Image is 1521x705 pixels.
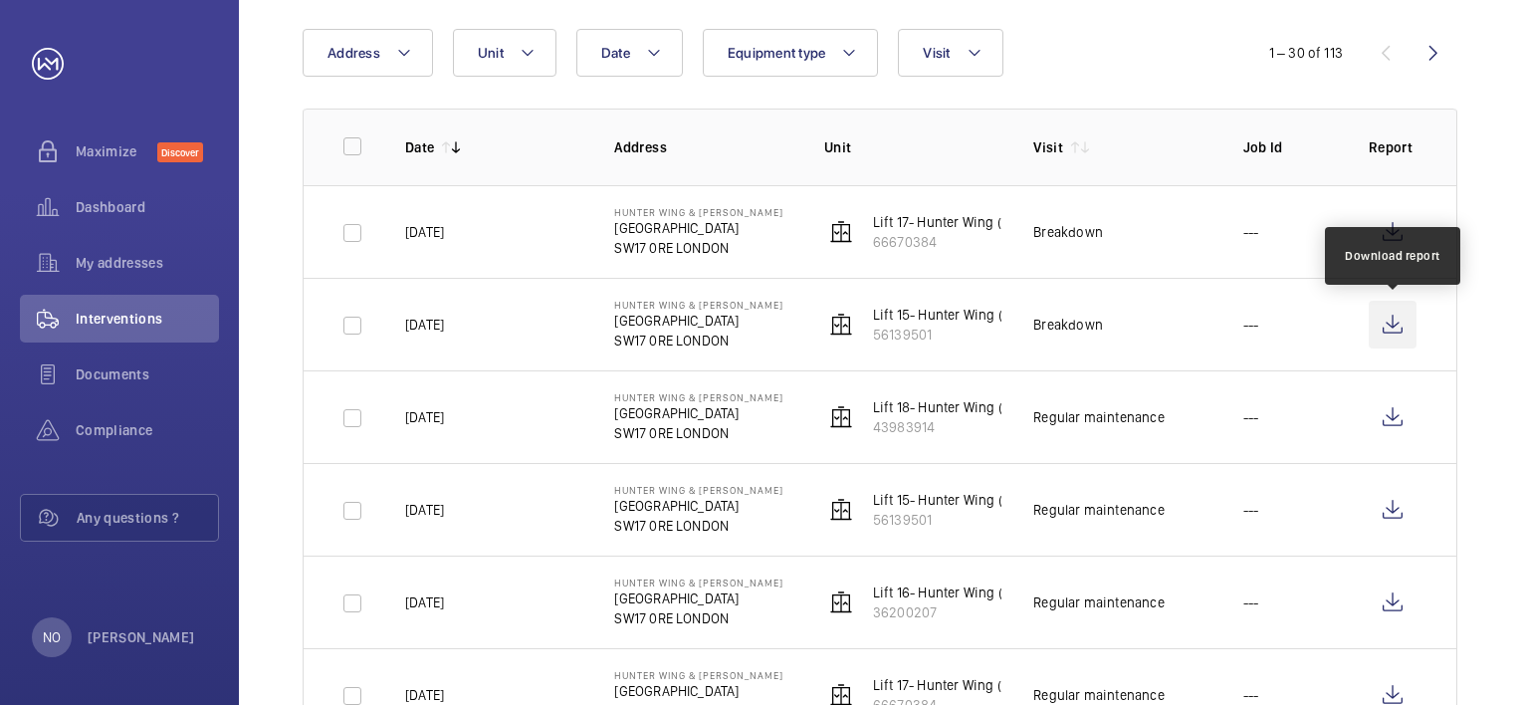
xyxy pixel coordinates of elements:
p: [GEOGRAPHIC_DATA] [614,311,783,331]
p: --- [1243,407,1259,427]
p: [DATE] [405,222,444,242]
p: Lift 18- Hunter Wing (7FL) [873,397,1028,417]
p: Lift 17- Hunter Wing (7FL) [873,212,1027,232]
p: Hunter Wing & [PERSON_NAME] [614,299,783,311]
p: SW17 0RE LONDON [614,423,783,443]
p: --- [1243,500,1259,520]
p: Hunter Wing & [PERSON_NAME] [614,484,783,496]
span: Equipment type [728,45,826,61]
span: Dashboard [76,197,219,217]
p: Unit [824,137,1001,157]
button: Visit [898,29,1002,77]
p: NO [43,627,61,647]
span: Any questions ? [77,508,218,528]
p: 56139501 [873,325,1028,345]
p: SW17 0RE LONDON [614,238,783,258]
p: Lift 17- Hunter Wing (7FL) [873,675,1027,695]
p: --- [1243,592,1259,612]
span: Visit [923,45,950,61]
p: Address [614,137,791,157]
p: SW17 0RE LONDON [614,608,783,628]
p: Lift 16- Hunter Wing (7FL) [873,583,1028,602]
p: 36200207 [873,602,1028,622]
p: [GEOGRAPHIC_DATA] [614,496,783,516]
img: elevator.svg [829,498,853,522]
p: [PERSON_NAME] [88,627,195,647]
span: Discover [157,142,203,162]
span: Date [601,45,630,61]
p: [GEOGRAPHIC_DATA] [614,588,783,608]
p: SW17 0RE LONDON [614,516,783,536]
div: Regular maintenance [1033,685,1164,705]
span: Interventions [76,309,219,329]
p: [DATE] [405,685,444,705]
p: Lift 15- Hunter Wing (7FL) [873,305,1028,325]
p: SW17 0RE LONDON [614,331,783,351]
span: Unit [478,45,504,61]
div: Regular maintenance [1033,592,1164,612]
p: [GEOGRAPHIC_DATA] [614,218,783,238]
p: [GEOGRAPHIC_DATA] [614,403,783,423]
div: Breakdown [1033,315,1103,335]
div: Regular maintenance [1033,500,1164,520]
span: Address [327,45,380,61]
p: Date [405,137,434,157]
div: Download report [1345,247,1440,265]
img: elevator.svg [829,220,853,244]
p: --- [1243,222,1259,242]
p: [DATE] [405,407,444,427]
div: Regular maintenance [1033,407,1164,427]
p: Hunter Wing & [PERSON_NAME] [614,206,783,218]
p: [DATE] [405,592,444,612]
img: elevator.svg [829,405,853,429]
p: Report [1369,137,1416,157]
p: [DATE] [405,315,444,335]
button: Date [576,29,683,77]
p: [GEOGRAPHIC_DATA] [614,681,783,701]
p: --- [1243,315,1259,335]
p: Lift 15- Hunter Wing (7FL) [873,490,1028,510]
p: 43983914 [873,417,1028,437]
span: Documents [76,364,219,384]
div: Breakdown [1033,222,1103,242]
button: Address [303,29,433,77]
span: Compliance [76,420,219,440]
p: 56139501 [873,510,1028,530]
div: 1 – 30 of 113 [1269,43,1343,63]
button: Unit [453,29,556,77]
p: Hunter Wing & [PERSON_NAME] [614,577,783,588]
p: --- [1243,685,1259,705]
p: Visit [1033,137,1063,157]
p: Job Id [1243,137,1337,157]
p: 66670384 [873,232,1027,252]
span: My addresses [76,253,219,273]
button: Equipment type [703,29,879,77]
p: [DATE] [405,500,444,520]
img: elevator.svg [829,590,853,614]
p: Hunter Wing & [PERSON_NAME] [614,669,783,681]
span: Maximize [76,141,157,161]
p: Hunter Wing & [PERSON_NAME] [614,391,783,403]
img: elevator.svg [829,313,853,337]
